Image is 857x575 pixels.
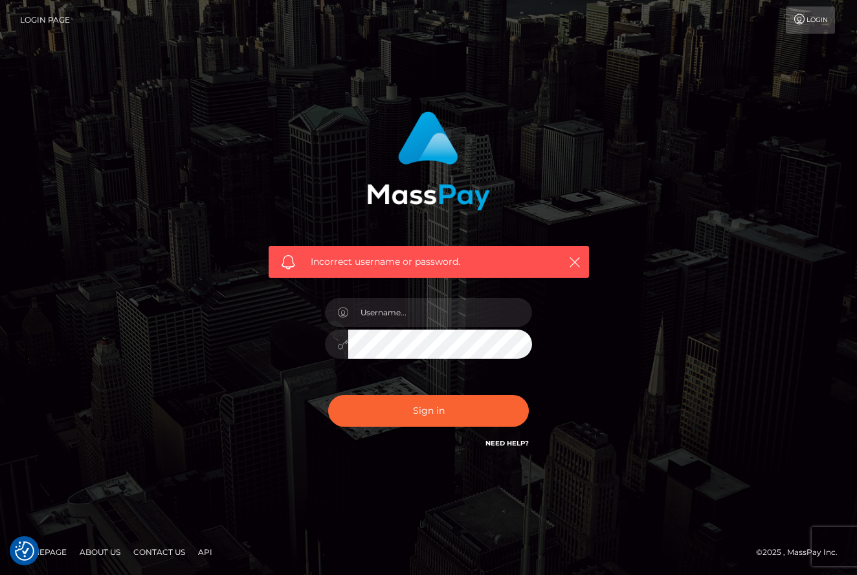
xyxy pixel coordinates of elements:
[14,542,72,562] a: Homepage
[756,545,847,559] div: © 2025 , MassPay Inc.
[367,111,490,210] img: MassPay Login
[485,439,529,447] a: Need Help?
[20,6,70,34] a: Login Page
[15,541,34,561] img: Revisit consent button
[786,6,835,34] a: Login
[128,542,190,562] a: Contact Us
[193,542,217,562] a: API
[15,541,34,561] button: Consent Preferences
[74,542,126,562] a: About Us
[328,395,529,427] button: Sign in
[311,255,547,269] span: Incorrect username or password.
[348,298,532,327] input: Username...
